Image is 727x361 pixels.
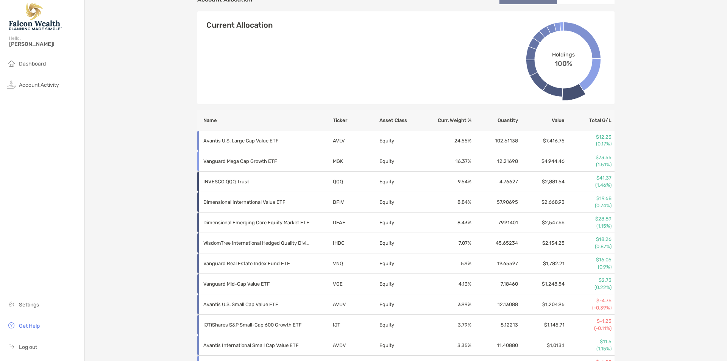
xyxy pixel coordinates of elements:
p: (0.17%) [565,141,612,147]
td: 45.65234 [472,233,518,253]
span: Account Activity [19,82,59,88]
th: Value [518,110,565,131]
td: IHDG [332,233,379,253]
td: 8.12213 [472,315,518,335]
td: VNQ [332,253,379,274]
td: MGK [332,151,379,172]
td: Equity [379,274,426,294]
p: (0.87%) [565,243,612,250]
span: Settings [19,302,39,308]
td: DFIV [332,192,379,213]
td: $2,668.93 [518,192,565,213]
td: AVLV [332,131,379,151]
td: 11.40880 [472,335,518,356]
td: 3.99 % [426,294,472,315]
td: 102.61138 [472,131,518,151]
td: 12.13088 [472,294,518,315]
p: WisdomTree International Hedged Quality Dividend Growth Fund [203,238,309,248]
p: Dimensional Emerging Core Equity Market ETF [203,218,309,227]
p: (-0.11%) [565,325,612,332]
td: 3.35 % [426,335,472,356]
span: [PERSON_NAME]! [9,41,80,47]
img: activity icon [7,80,16,89]
p: $28.89 [565,216,612,222]
p: (1.15%) [565,345,612,352]
td: $2,134.25 [518,233,565,253]
td: Equity [379,172,426,192]
p: $-4.76 [565,297,612,304]
p: Dimensional International Value ETF [203,197,309,207]
td: $4,944.46 [518,151,565,172]
td: AVUV [332,294,379,315]
th: Asset Class [379,110,426,131]
td: 12.21698 [472,151,518,172]
td: AVDV [332,335,379,356]
p: $2.73 [565,277,612,284]
td: Equity [379,213,426,233]
td: VOE [332,274,379,294]
p: Vanguard Mega Cap Growth ETF [203,156,309,166]
td: $1,248.54 [518,274,565,294]
p: (0.9%) [565,264,612,270]
td: QQQ [332,172,379,192]
td: 16.37 % [426,151,472,172]
p: $73.55 [565,154,612,161]
td: 3.79 % [426,315,472,335]
p: $16.05 [565,256,612,263]
td: Equity [379,151,426,172]
p: Vanguard Mid-Cap Value ETF [203,279,309,289]
th: Curr. Weight % [426,110,472,131]
p: (0.74%) [565,202,612,209]
th: Name [197,110,332,131]
td: 79.91401 [472,213,518,233]
td: DFAE [332,213,379,233]
p: INVESCO QQQ Trust [203,177,309,186]
p: (-0.39%) [565,305,612,311]
td: Equity [379,131,426,151]
p: (1.46%) [565,182,612,189]
td: $1,013.1 [518,335,565,356]
img: household icon [7,59,16,68]
td: IJT [332,315,379,335]
td: $1,782.21 [518,253,565,274]
p: Avantis International Small Cap Value ETF [203,341,309,350]
td: $2,547.66 [518,213,565,233]
td: 8.84 % [426,192,472,213]
img: settings icon [7,300,16,309]
p: $19.68 [565,195,612,202]
p: $11.5 [565,338,612,345]
td: 7.18460 [472,274,518,294]
th: Ticker [332,110,379,131]
p: Avantis U.S. Large Cap Value ETF [203,136,309,145]
p: $41.37 [565,175,612,181]
td: 8.43 % [426,213,472,233]
img: get-help icon [7,321,16,330]
td: Equity [379,192,426,213]
td: 24.55 % [426,131,472,151]
span: Get Help [19,323,40,329]
td: Equity [379,233,426,253]
span: 100% [555,58,572,67]
th: Total G/L [565,110,615,131]
span: Log out [19,344,37,350]
img: Falcon Wealth Planning Logo [9,3,62,30]
td: $7,416.75 [518,131,565,151]
span: Dashboard [19,61,46,67]
td: $2,881.54 [518,172,565,192]
p: Vanguard Real Estate Index Fund ETF [203,259,309,268]
td: 9.54 % [426,172,472,192]
p: IJTiShares S&P Small-Cap 600 Growth ETF [203,320,309,330]
td: 4.13 % [426,274,472,294]
td: $1,145.71 [518,315,565,335]
p: (1.51%) [565,161,612,168]
p: (0.22%) [565,284,612,291]
td: 5.9 % [426,253,472,274]
td: Equity [379,253,426,274]
h4: Current Allocation [206,20,273,30]
td: 19.65597 [472,253,518,274]
td: 7.07 % [426,233,472,253]
p: Avantis U.S. Small Cap Value ETF [203,300,309,309]
td: Equity [379,294,426,315]
p: $12.23 [565,134,612,141]
span: Holdings [552,51,574,58]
